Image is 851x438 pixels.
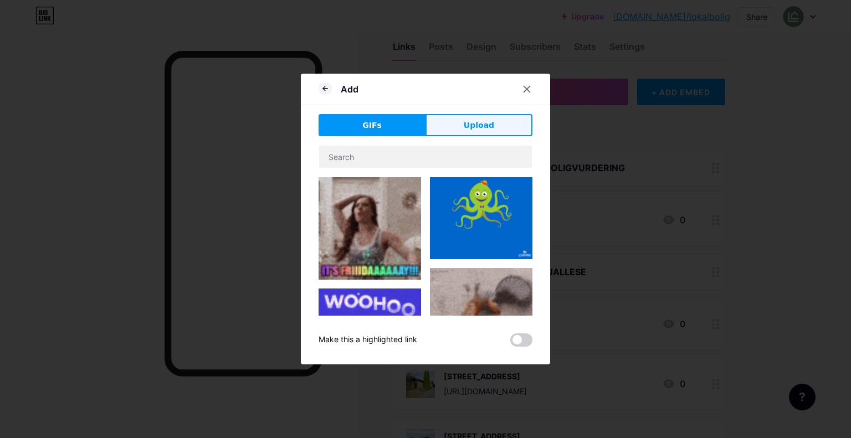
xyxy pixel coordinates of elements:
[430,268,532,354] img: Gihpy
[319,146,532,168] input: Search
[464,120,494,131] span: Upload
[430,177,532,259] img: Gihpy
[362,120,382,131] span: GIFs
[319,177,421,280] img: Gihpy
[341,83,358,96] div: Add
[425,114,532,136] button: Upload
[319,333,417,347] div: Make this a highlighted link
[319,288,421,391] img: Gihpy
[319,114,425,136] button: GIFs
